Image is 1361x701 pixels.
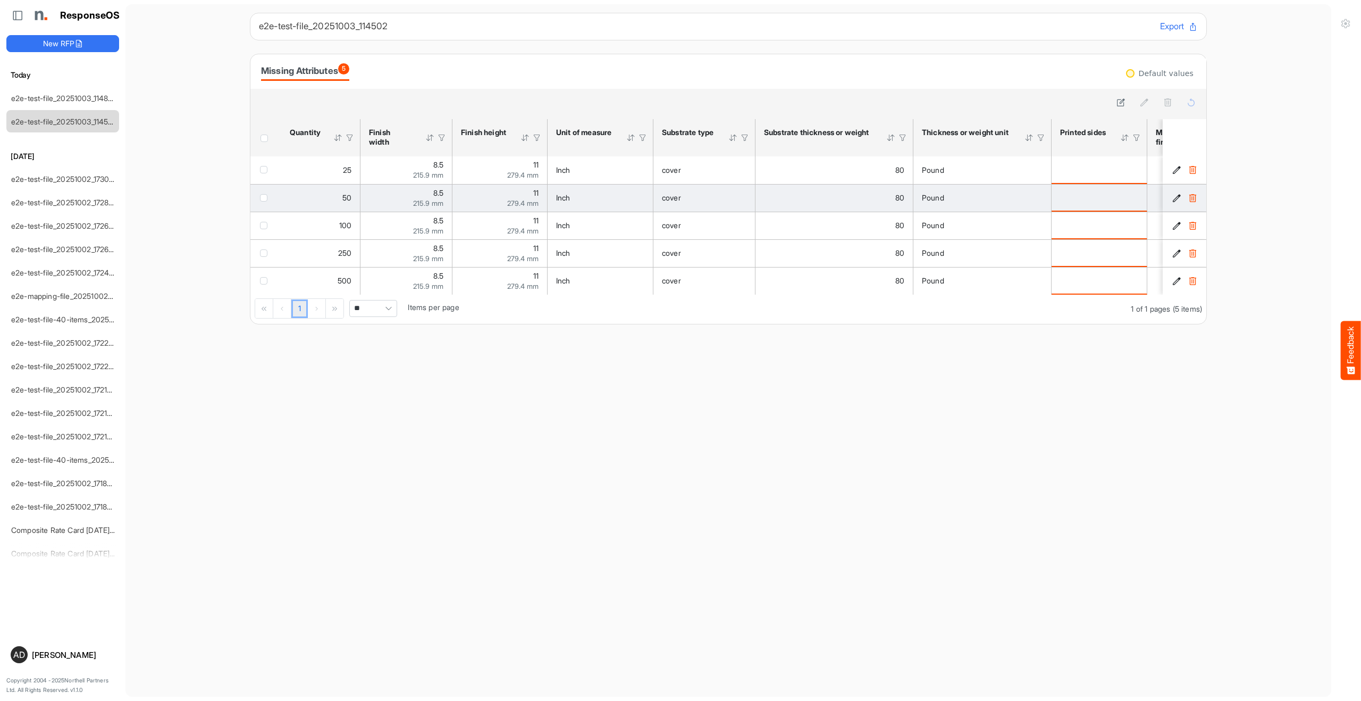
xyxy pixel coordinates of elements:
[250,184,281,212] td: checkbox
[433,188,443,197] span: 8.5
[6,151,119,162] h6: [DATE]
[281,156,360,184] td: 25 is template cell Column Header httpsnorthellcomontologiesmapping-rulesorderhasquantity
[259,22,1152,31] h6: e2e-test-file_20251003_114502
[1187,248,1198,258] button: Delete
[11,117,117,126] a: e2e-test-file_20251003_114502
[1052,184,1147,212] td: is template cell Column Header httpsnorthellcomontologiesmapping-rulesmanufacturinghasprintedsides
[291,299,308,319] a: Page 1 of 1 Pages
[922,193,944,202] span: Pound
[653,239,755,267] td: cover is template cell Column Header httpsnorthellcomontologiesmapping-rulesmaterialhassubstratem...
[755,239,913,267] td: 80 is template cell Column Header httpsnorthellcomontologiesmapping-rulesmaterialhasmaterialthick...
[11,338,116,347] a: e2e-test-file_20251002_172221
[1341,321,1361,380] button: Feedback
[11,455,151,464] a: e2e-test-file-40-items_20251002_171908
[11,432,117,441] a: e2e-test-file_20251002_172104
[1171,276,1182,286] button: Edit
[281,239,360,267] td: 250 is template cell Column Header httpsnorthellcomontologiesmapping-rulesorderhasquantity
[250,267,281,295] td: checkbox
[1187,276,1198,286] button: Delete
[922,165,944,174] span: Pound
[1187,220,1198,231] button: Delete
[533,271,539,280] span: 11
[408,303,459,312] span: Items per page
[1171,220,1182,231] button: Edit
[755,212,913,239] td: 80 is template cell Column Header httpsnorthellcomontologiesmapping-rulesmaterialhasmaterialthick...
[1139,70,1194,77] div: Default values
[898,133,908,143] div: Filter Icon
[1036,133,1046,143] div: Filter Icon
[1163,267,1208,295] td: c2f597c0-461a-4a87-a828-b1dba4f04044 is template cell Column Header
[913,239,1052,267] td: Pound is template cell Column Header httpsnorthellcomontologiesmapping-rulesmaterialhasmaterialth...
[308,299,326,318] div: Go to next page
[556,128,612,137] div: Unit of measure
[281,212,360,239] td: 100 is template cell Column Header httpsnorthellcomontologiesmapping-rulesorderhasquantity
[452,239,548,267] td: 11 is template cell Column Header httpsnorthellcomontologiesmapping-rulesmeasurementhasfinishsize...
[507,199,539,207] span: 279.4 mm
[507,171,539,179] span: 279.4 mm
[11,174,117,183] a: e2e-test-file_20251002_173041
[895,221,904,230] span: 80
[662,276,681,285] span: cover
[13,650,25,659] span: AD
[653,212,755,239] td: cover is template cell Column Header httpsnorthellcomontologiesmapping-rulesmaterialhassubstratem...
[662,193,681,202] span: cover
[250,156,281,184] td: checkbox
[11,94,117,103] a: e2e-test-file_20251003_114835
[556,276,570,285] span: Inch
[895,248,904,257] span: 80
[1163,156,1208,184] td: 4f83e8c4-1ba0-481c-96ef-5998cf4412f2 is template cell Column Header
[6,35,119,52] button: New RFP
[360,184,452,212] td: 8.5 is template cell Column Header httpsnorthellcomontologiesmapping-rulesmeasurementhasfinishsiz...
[922,248,944,257] span: Pound
[413,282,443,290] span: 215.9 mm
[533,216,539,225] span: 11
[452,212,548,239] td: 11 is template cell Column Header httpsnorthellcomontologiesmapping-rulesmeasurementhasfinishsize...
[11,362,118,371] a: e2e-test-file_20251002_172209
[345,133,355,143] div: Filter Icon
[461,128,507,137] div: Finish height
[1187,193,1198,203] button: Delete
[32,651,115,659] div: [PERSON_NAME]
[913,267,1052,295] td: Pound is template cell Column Header httpsnorthellcomontologiesmapping-rulesmaterialhasmaterialth...
[11,268,118,277] a: e2e-test-file_20251002_172436
[895,276,904,285] span: 80
[548,212,653,239] td: Inch is template cell Column Header httpsnorthellcomontologiesmapping-rulesmeasurementhasunitofme...
[11,408,116,418] a: e2e-test-file_20251002_172109
[413,171,443,179] span: 215.9 mm
[895,193,904,202] span: 80
[1171,193,1182,203] button: Edit
[653,267,755,295] td: cover is template cell Column Header httpsnorthellcomontologiesmapping-rulesmaterialhassubstratem...
[1147,212,1248,239] td: is template cell Column Header httpsnorthellcomontologiesmapping-rulesmanufacturinghassubstratefi...
[662,248,681,257] span: cover
[413,254,443,263] span: 215.9 mm
[1147,239,1248,267] td: is template cell Column Header httpsnorthellcomontologiesmapping-rulesmanufacturinghassubstratefi...
[895,165,904,174] span: 80
[662,128,715,137] div: Substrate type
[638,133,648,143] div: Filter Icon
[1052,239,1147,267] td: is template cell Column Header httpsnorthellcomontologiesmapping-rulesmanufacturinghasprintedsides
[556,165,570,174] span: Inch
[507,227,539,235] span: 279.4 mm
[11,315,152,324] a: e2e-test-file-40-items_20251002_172401
[507,282,539,290] span: 279.4 mm
[532,133,542,143] div: Filter Icon
[360,212,452,239] td: 8.5 is template cell Column Header httpsnorthellcomontologiesmapping-rulesmeasurementhasfinishsiz...
[273,299,291,318] div: Go to previous page
[413,199,443,207] span: 215.9 mm
[740,133,750,143] div: Filter Icon
[755,267,913,295] td: 80 is template cell Column Header httpsnorthellcomontologiesmapping-rulesmaterialhasmaterialthick...
[360,239,452,267] td: 8.5 is template cell Column Header httpsnorthellcomontologiesmapping-rulesmeasurementhasfinishsiz...
[1171,248,1182,258] button: Edit
[338,276,351,285] span: 500
[556,221,570,230] span: Inch
[437,133,447,143] div: Filter Icon
[413,227,443,235] span: 215.9 mm
[250,212,281,239] td: checkbox
[290,128,320,137] div: Quantity
[1156,128,1207,147] div: Material finish
[1187,165,1198,176] button: Delete
[11,525,185,535] a: Composite Rate Card [DATE] mapping test_deleted
[250,295,1206,324] div: Pager Container
[764,128,872,137] div: Substrate thickness or weight
[556,248,570,257] span: Inch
